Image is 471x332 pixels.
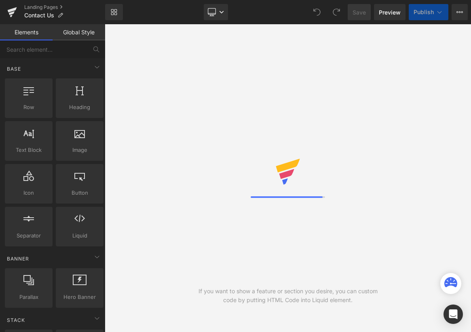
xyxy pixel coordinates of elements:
[452,4,468,20] button: More
[328,4,344,20] button: Redo
[7,146,50,154] span: Text Block
[24,4,105,11] a: Landing Pages
[58,189,101,197] span: Button
[379,8,401,17] span: Preview
[58,103,101,111] span: Heading
[6,255,30,263] span: Banner
[58,231,101,240] span: Liquid
[24,12,54,19] span: Contact Us
[7,103,50,111] span: Row
[58,293,101,301] span: Hero Banner
[53,24,105,40] a: Global Style
[444,305,463,324] div: Open Intercom Messenger
[6,65,22,73] span: Base
[414,9,434,15] span: Publish
[196,287,380,305] div: If you want to show a feature or section you desire, you can custom code by putting HTML Code int...
[7,293,50,301] span: Parallax
[58,146,101,154] span: Image
[353,8,366,17] span: Save
[7,231,50,240] span: Separator
[409,4,448,20] button: Publish
[374,4,406,20] a: Preview
[105,4,123,20] a: New Library
[309,4,325,20] button: Undo
[7,189,50,197] span: Icon
[6,316,26,324] span: Stack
